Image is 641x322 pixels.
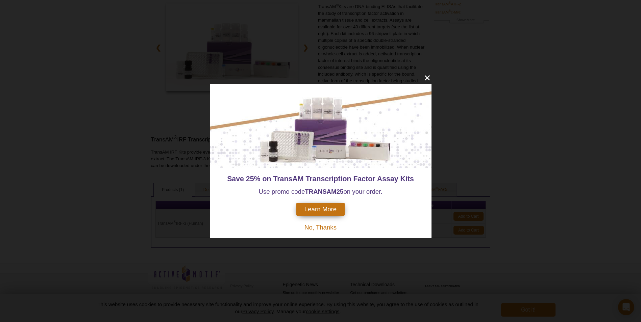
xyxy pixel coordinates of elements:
[304,224,337,231] span: No, Thanks
[423,74,432,82] button: close
[227,175,414,183] span: Save 25% on TransAM Transcription Factor Assay Kits
[337,188,344,195] strong: 25
[305,188,336,195] strong: TRANSAM
[258,188,382,195] span: Use promo code on your order.
[304,206,337,213] span: Learn More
